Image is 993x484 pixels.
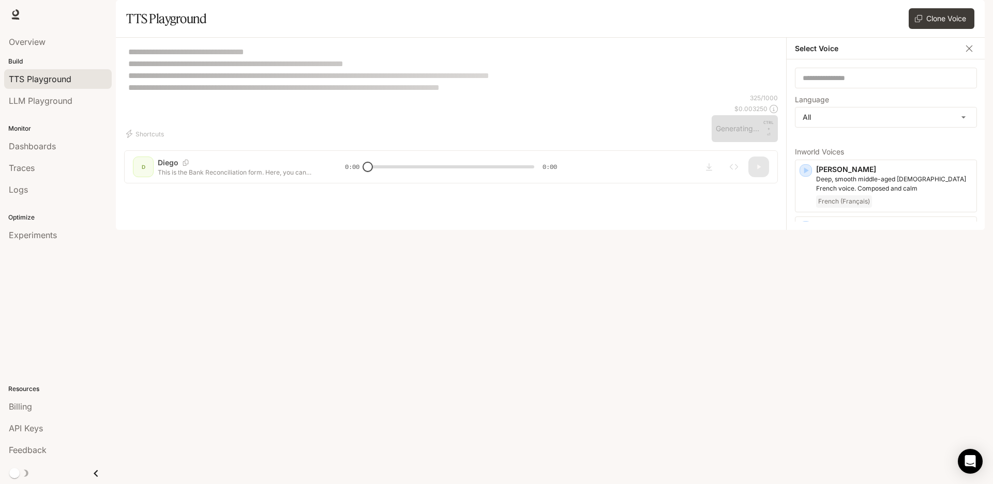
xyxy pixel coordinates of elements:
[795,96,829,103] p: Language
[734,104,768,113] p: $ 0.003250
[795,148,977,155] p: Inworld Voices
[958,449,983,474] div: Open Intercom Messenger
[816,164,972,175] p: [PERSON_NAME]
[909,8,974,29] button: Clone Voice
[816,195,872,208] span: French (Français)
[816,175,972,193] p: Deep, smooth middle-aged male French voice. Composed and calm
[795,107,976,127] div: All
[816,221,972,231] p: [PERSON_NAME]
[750,93,778,102] p: 325 / 1000
[126,8,206,29] h1: TTS Playground
[124,126,168,142] button: Shortcuts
